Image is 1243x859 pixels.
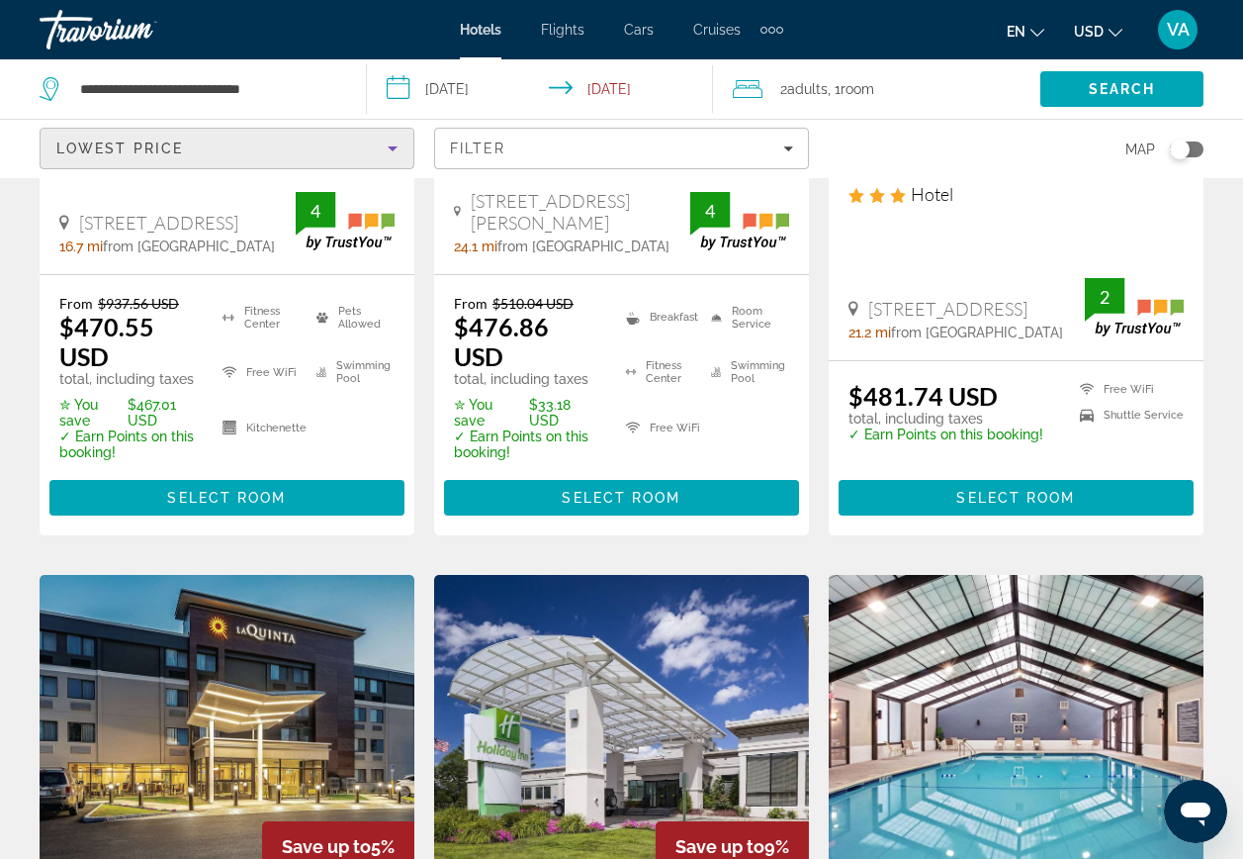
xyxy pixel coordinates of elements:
[49,480,404,516] button: Select Room
[213,350,307,396] li: Free WiFi
[1152,9,1203,50] button: User Menu
[59,239,103,254] span: 16.7 mi
[103,239,275,254] span: from [GEOGRAPHIC_DATA]
[911,183,953,205] span: Hotel
[454,239,497,254] span: 24.1 mi
[848,427,1043,442] p: ✓ Earn Points on this booking!
[848,411,1043,427] p: total, including taxes
[59,397,198,429] p: $467.01 USD
[956,490,1075,506] span: Select Room
[56,141,183,156] span: Lowest Price
[690,199,730,223] div: 4
[59,295,93,312] span: From
[497,239,669,254] span: from [GEOGRAPHIC_DATA]
[713,59,1040,119] button: Travelers: 2 adults, 0 children
[848,325,891,340] span: 21.2 mi
[296,192,395,250] img: TrustYou guest rating badge
[59,429,198,460] p: ✓ Earn Points on this booking!
[562,490,680,506] span: Select Room
[848,183,1184,205] div: 3 star Hotel
[78,74,336,104] input: Search hotel destination
[307,295,395,340] li: Pets Allowed
[693,22,741,38] a: Cruises
[307,350,395,396] li: Swimming Pool
[454,397,524,429] span: ✮ You save
[167,490,286,506] span: Select Room
[1155,141,1203,158] button: Toggle map
[454,371,601,387] p: total, including taxes
[868,298,1027,320] span: [STREET_ADDRESS]
[213,295,307,340] li: Fitness Center
[841,81,874,97] span: Room
[79,212,238,234] span: [STREET_ADDRESS]
[471,190,690,234] span: [STREET_ADDRESS][PERSON_NAME]
[454,312,549,371] ins: $476.86 USD
[59,397,123,429] span: ✮ You save
[624,22,654,38] a: Cars
[454,295,488,312] span: From
[1125,136,1155,163] span: Map
[1070,381,1184,398] li: Free WiFi
[1167,20,1190,40] span: VA
[1074,24,1104,40] span: USD
[839,480,1194,516] button: Select Room
[1040,71,1203,107] button: Search
[787,81,828,97] span: Adults
[760,14,783,46] button: Extra navigation items
[1007,24,1025,40] span: en
[616,405,701,450] li: Free WiFi
[40,4,237,55] a: Travorium
[828,75,874,103] span: , 1
[460,22,501,38] a: Hotels
[98,295,179,312] del: $937.56 USD
[59,312,154,371] ins: $470.55 USD
[1085,278,1184,336] img: TrustYou guest rating badge
[1070,408,1184,425] li: Shuttle Service
[450,141,506,156] span: Filter
[59,371,198,387] p: total, including taxes
[616,295,701,340] li: Breakfast
[56,137,398,160] mat-select: Sort by
[296,199,335,223] div: 4
[1007,17,1044,46] button: Change language
[1164,780,1227,843] iframe: Button to launch messaging window
[675,836,764,857] span: Save up to
[434,128,809,169] button: Filters
[49,484,404,506] a: Select Room
[454,429,601,460] p: ✓ Earn Points on this booking!
[839,484,1194,506] a: Select Room
[541,22,584,38] a: Flights
[1089,81,1156,97] span: Search
[213,405,307,450] li: Kitchenette
[1085,285,1124,309] div: 2
[1074,17,1122,46] button: Change currency
[848,381,998,411] ins: $481.74 USD
[492,295,574,312] del: $510.04 USD
[690,192,789,250] img: TrustYou guest rating badge
[444,480,799,516] button: Select Room
[780,75,828,103] span: 2
[616,350,701,396] li: Fitness Center
[701,295,789,340] li: Room Service
[701,350,789,396] li: Swimming Pool
[444,484,799,506] a: Select Room
[454,397,601,429] p: $33.18 USD
[367,59,714,119] button: Select check in and out date
[891,325,1063,340] span: from [GEOGRAPHIC_DATA]
[282,836,371,857] span: Save up to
